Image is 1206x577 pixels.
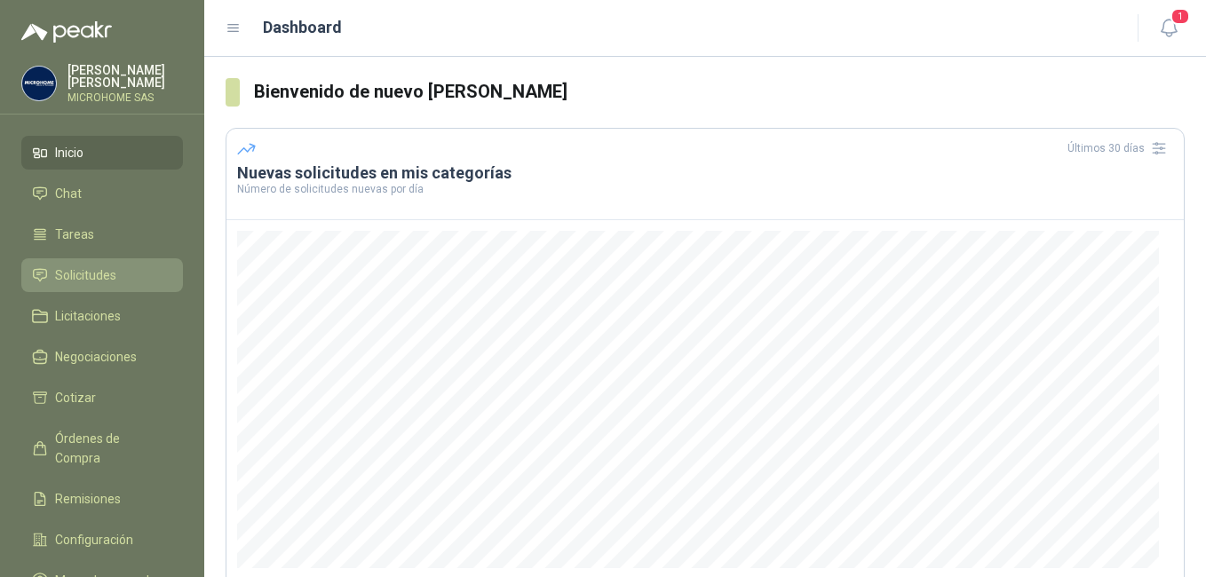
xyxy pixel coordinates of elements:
[55,225,94,244] span: Tareas
[55,265,116,285] span: Solicitudes
[1153,12,1185,44] button: 1
[21,177,183,210] a: Chat
[21,482,183,516] a: Remisiones
[55,347,137,367] span: Negociaciones
[1170,8,1190,25] span: 1
[55,489,121,509] span: Remisiones
[21,217,183,251] a: Tareas
[55,143,83,162] span: Inicio
[237,184,1173,194] p: Número de solicitudes nuevas por día
[21,381,183,415] a: Cotizar
[21,523,183,557] a: Configuración
[1067,134,1173,162] div: Últimos 30 días
[55,184,82,203] span: Chat
[254,78,1185,106] h3: Bienvenido de nuevo [PERSON_NAME]
[21,258,183,292] a: Solicitudes
[67,64,183,89] p: [PERSON_NAME] [PERSON_NAME]
[237,162,1173,184] h3: Nuevas solicitudes en mis categorías
[263,15,342,40] h1: Dashboard
[55,388,96,407] span: Cotizar
[67,92,183,103] p: MICROHOME SAS
[21,299,183,333] a: Licitaciones
[21,21,112,43] img: Logo peakr
[55,530,133,549] span: Configuración
[21,340,183,374] a: Negociaciones
[21,136,183,170] a: Inicio
[22,67,56,100] img: Company Logo
[55,429,166,468] span: Órdenes de Compra
[55,306,121,326] span: Licitaciones
[21,422,183,475] a: Órdenes de Compra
